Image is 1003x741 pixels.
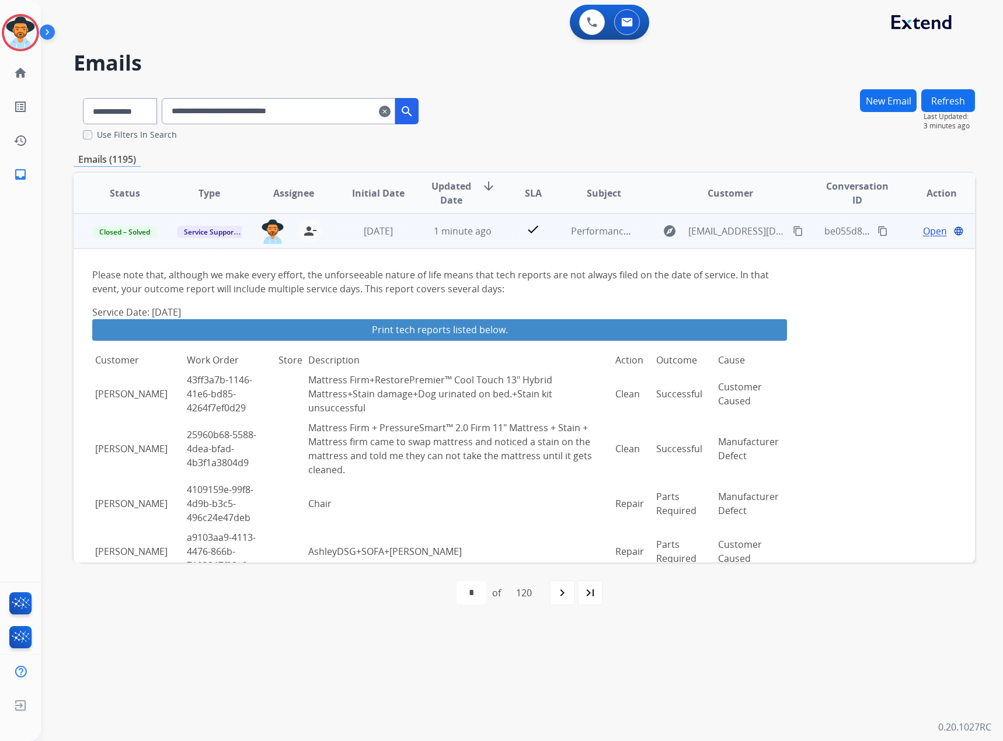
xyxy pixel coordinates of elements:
td: Mattress Firm + PressureSmart™ 2.0 Firm 11" Mattress + Stain + Mattress firm came to swap mattres... [305,418,612,480]
mat-icon: check [526,222,540,236]
td: Clean [612,418,654,480]
td: Action [612,350,654,370]
mat-icon: home [13,66,27,80]
td: Outcome [653,350,715,370]
td: Customer Caused [715,527,788,575]
a: Parts Required [656,490,696,517]
mat-icon: search [400,104,414,118]
h3: Service Date: [DATE] [92,305,787,319]
td: Customer Caused [715,370,788,418]
td: Description [305,350,612,370]
span: Type [198,186,220,200]
img: agent-avatar [261,219,284,244]
span: Conversation ID [824,179,890,207]
td: Manufacturer Defect [715,418,788,480]
span: Status [110,186,140,200]
mat-icon: history [13,134,27,148]
a: Parts Required [656,538,696,565]
td: Manufacturer Defect [715,480,788,527]
mat-icon: language [953,226,964,236]
span: Open [923,224,947,238]
a: Successful [656,387,702,400]
td: [PERSON_NAME] [92,527,184,575]
td: Repair [612,480,654,527]
span: Initial Date [352,186,405,200]
td: [PERSON_NAME] [92,370,184,418]
a: 4109159e-99f8-4d9b-b3c5-496c24e47deb [187,483,253,524]
td: [PERSON_NAME] [92,480,184,527]
a: Successful [656,442,702,455]
mat-icon: explore [663,224,677,238]
mat-icon: clear [379,104,391,118]
td: AshleyDSG+SOFA+[PERSON_NAME] [305,527,612,575]
td: Cause [715,350,788,370]
a: Print tech reports listed below. [92,319,787,341]
div: of [492,586,501,600]
td: Work Order [184,350,276,370]
a: a9103aa9-4113-4476-866b-7103247f02e0 [187,531,256,572]
span: 1 minute ago [434,225,492,237]
a: 25960b68-5588-4dea-bfad-4b3f1a3804d9 [187,428,256,469]
span: Performance Report for Extend reported on [DATE] [571,225,797,237]
span: 3 minutes ago [924,121,975,131]
span: Last Updated: [924,112,975,121]
td: Repair [612,527,654,575]
span: SLA [525,186,542,200]
td: Chair [305,480,612,527]
p: 0.20.1027RC [938,720,991,734]
button: New Email [860,89,917,112]
span: Updated Date [430,179,472,207]
span: Assignee [273,186,314,200]
mat-icon: arrow_downward [482,179,496,193]
p: Please note that, although we make every effort, the unforseeable nature of life means that tech ... [92,268,787,296]
mat-icon: person_remove [303,224,317,238]
button: Refresh [921,89,975,112]
mat-icon: inbox [13,167,27,181]
td: [PERSON_NAME] [92,418,184,480]
a: 43ff3a7b-1146-41e6-bd85-4264f7ef0d29 [187,373,252,414]
td: Customer [92,350,184,370]
label: Use Filters In Search [97,129,177,141]
span: Subject [587,186,621,200]
mat-icon: content_copy [793,226,803,236]
td: Store [276,350,305,370]
h2: Emails [74,51,975,75]
span: Customer [708,186,753,200]
span: [DATE] [364,225,393,237]
mat-icon: list_alt [13,100,27,114]
p: Emails (1195) [74,152,141,167]
td: Clean [612,370,654,418]
mat-icon: navigate_next [555,586,569,600]
span: Closed – Solved [92,226,157,238]
div: 120 [507,581,541,604]
mat-icon: content_copy [877,226,888,236]
img: avatar [4,16,37,49]
mat-icon: last_page [583,586,597,600]
span: [EMAIL_ADDRESS][DOMAIN_NAME] [688,224,787,238]
th: Action [890,173,975,214]
span: Service Support [177,226,243,238]
td: Mattress Firm+RestorePremier™ Cool Touch 13" Hybrid Mattress+Stain damage+Dog urinated on bed.+St... [305,370,612,418]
